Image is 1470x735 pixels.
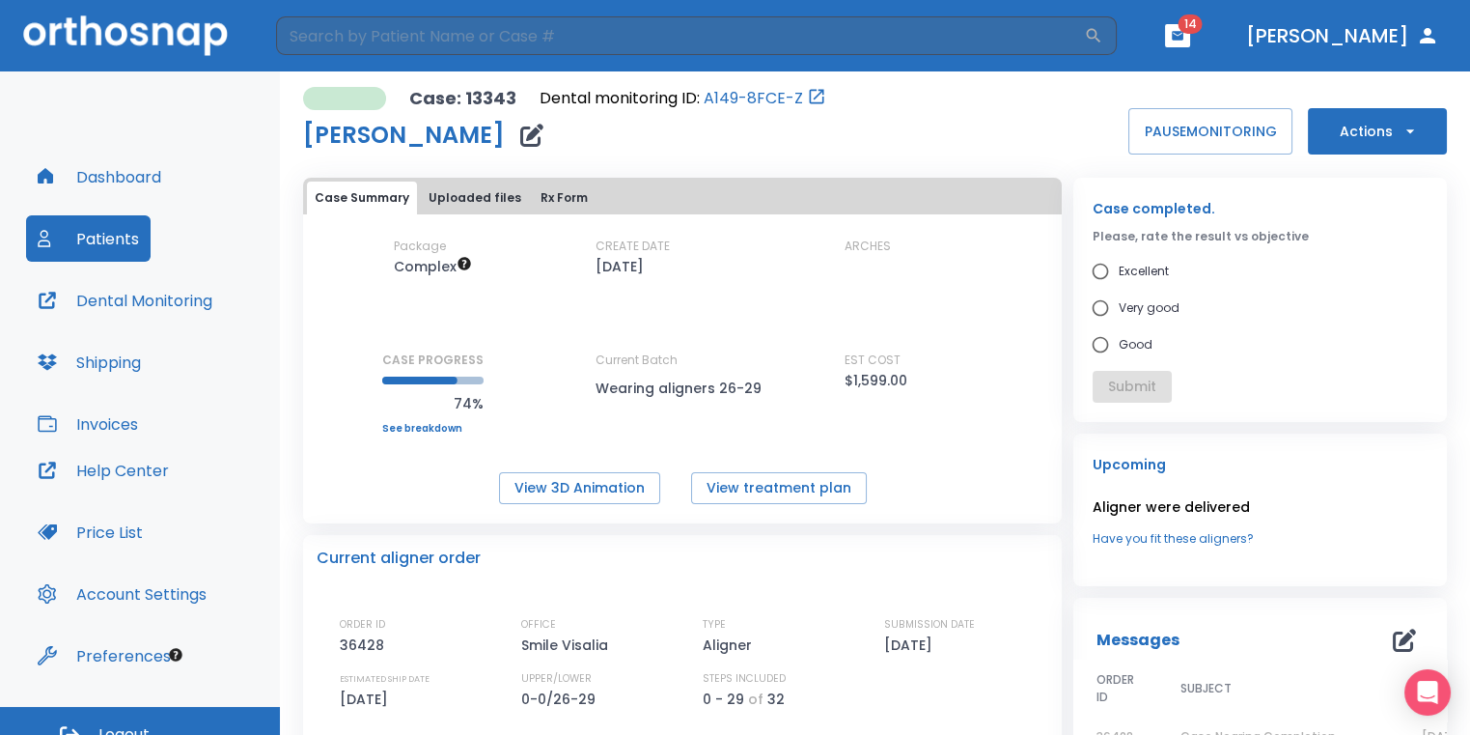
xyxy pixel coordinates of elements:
button: Invoices [26,401,150,447]
button: Dashboard [26,154,173,200]
span: Very good [1119,297,1179,320]
p: Aligner [703,634,759,657]
button: PAUSEMONITORING [1128,108,1292,155]
button: View treatment plan [691,472,867,504]
p: $1,599.00 [845,369,907,392]
button: Account Settings [26,571,218,617]
p: 0 - 29 [703,688,744,711]
p: [DATE] [884,634,939,657]
button: View 3D Animation [499,472,660,504]
p: Current Batch [596,352,769,369]
p: UPPER/LOWER [521,670,592,688]
button: Shipping [26,339,153,385]
div: Tooltip anchor [167,646,184,664]
p: ARCHES [845,238,891,255]
p: Smile Visalia [521,634,615,657]
p: Please, rate the result vs objective [1093,228,1428,245]
p: Upcoming [1093,453,1428,476]
p: 74% [382,392,484,415]
p: 32 [767,688,785,711]
button: Dental Monitoring [26,277,224,324]
a: See breakdown [382,423,484,435]
p: [DATE] [596,255,644,278]
p: Wearing aligners 26-29 [596,377,769,400]
p: CREATE DATE [596,238,670,255]
p: 36428 [340,634,391,657]
p: ESTIMATED SHIP DATE [340,670,430,688]
p: OFFICE [521,616,556,634]
p: Case completed. [1093,197,1428,220]
p: Package [394,238,446,255]
span: SUBJECT [1180,680,1232,697]
div: Open patient in dental monitoring portal [540,87,826,110]
p: [DATE] [340,688,395,711]
span: ORDER ID [1096,671,1134,706]
button: Preferences [26,633,182,679]
span: Good [1119,333,1152,356]
p: Current aligner order [317,547,481,570]
p: Aligner were delivered [1093,495,1428,519]
p: CASE PROGRESS [382,352,484,369]
div: Open Intercom Messenger [1404,669,1451,716]
button: Patients [26,215,151,262]
button: Price List [26,509,154,555]
button: Rx Form [533,182,596,214]
a: A149-8FCE-Z [704,87,803,110]
button: Actions [1308,108,1447,155]
span: 14 [1179,14,1203,34]
p: EST COST [845,352,901,369]
button: Help Center [26,447,180,494]
p: of [748,688,763,711]
p: ORDER ID [340,616,385,634]
input: Search by Patient Name or Case # [276,16,1084,55]
span: Up to 50 Steps (100 aligners) [394,257,472,276]
p: 0-0/26-29 [521,688,602,711]
a: Have you fit these aligners? [1093,530,1428,548]
p: Messages [1096,629,1179,652]
h1: [PERSON_NAME] [303,124,505,147]
p: STEPS INCLUDED [703,670,786,688]
p: SUBMISSION DATE [884,616,975,634]
img: Orthosnap [23,15,228,55]
button: [PERSON_NAME] [1238,18,1447,53]
p: TYPE [703,616,726,634]
div: tabs [307,182,1058,214]
p: Case: 13343 [409,87,516,110]
span: Excellent [1119,260,1169,283]
button: Uploaded files [421,182,529,214]
button: Case Summary [307,182,417,214]
p: Dental monitoring ID: [540,87,700,110]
